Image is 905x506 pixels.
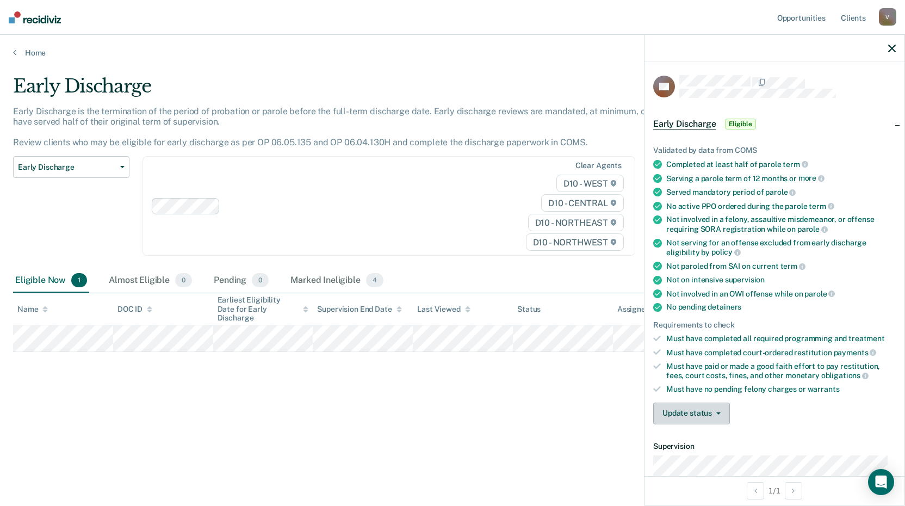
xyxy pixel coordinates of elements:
[725,275,765,284] span: supervision
[528,214,624,231] span: D10 - NORTHEAST
[666,174,896,183] div: Serving a parole term of 12 months or
[107,269,194,293] div: Almost Eligible
[13,75,692,106] div: Early Discharge
[783,160,808,169] span: term
[666,201,896,211] div: No active PPO ordered during the parole
[666,303,896,312] div: No pending
[117,305,152,314] div: DOC ID
[879,8,896,26] div: V
[644,476,904,505] div: 1 / 1
[765,188,796,196] span: parole
[666,289,896,299] div: Not involved in an OWI offense while on
[666,215,896,233] div: Not involved in a felony, assaultive misdemeanor, or offense requiring SORA registration while on
[821,371,869,380] span: obligations
[653,119,716,129] span: Early Discharge
[666,261,896,271] div: Not paroled from SAI on current
[71,273,87,287] span: 1
[785,482,802,499] button: Next Opportunity
[617,305,668,314] div: Assigned to
[18,163,116,172] span: Early Discharge
[666,362,896,380] div: Must have paid or made a good faith effort to pay restitution, fees, court costs, fines, and othe...
[288,269,386,293] div: Marked Ineligible
[798,174,825,182] span: more
[218,295,309,323] div: Earliest Eligibility Date for Early Discharge
[541,194,624,212] span: D10 - CENTRAL
[13,48,892,58] a: Home
[868,469,894,495] div: Open Intercom Messenger
[848,334,885,343] span: treatment
[212,269,271,293] div: Pending
[808,385,840,393] span: warrants
[653,403,730,424] button: Update status
[725,119,756,129] span: Eligible
[526,233,624,251] span: D10 - NORTHWEST
[809,202,834,211] span: term
[252,273,269,287] span: 0
[175,273,192,287] span: 0
[653,320,896,330] div: Requirements to check
[575,161,622,170] div: Clear agents
[708,303,741,311] span: detainers
[747,482,764,499] button: Previous Opportunity
[666,334,896,343] div: Must have completed all required programming and
[13,106,689,148] p: Early Discharge is the termination of the period of probation or parole before the full-term disc...
[653,442,896,451] dt: Supervision
[666,187,896,197] div: Served mandatory period of
[834,348,877,357] span: payments
[666,275,896,285] div: Not on intensive
[666,238,896,257] div: Not serving for an offense excluded from early discharge eligibility by
[666,159,896,169] div: Completed at least half of parole
[317,305,401,314] div: Supervision End Date
[9,11,61,23] img: Recidiviz
[666,385,896,394] div: Must have no pending felony charges or
[517,305,541,314] div: Status
[17,305,48,314] div: Name
[366,273,383,287] span: 4
[804,289,835,298] span: parole
[711,248,741,256] span: policy
[780,262,805,270] span: term
[417,305,470,314] div: Last Viewed
[666,348,896,357] div: Must have completed court-ordered restitution
[13,269,89,293] div: Eligible Now
[556,175,624,192] span: D10 - WEST
[653,146,896,155] div: Validated by data from COMS
[644,107,904,141] div: Early DischargeEligible
[797,225,828,233] span: parole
